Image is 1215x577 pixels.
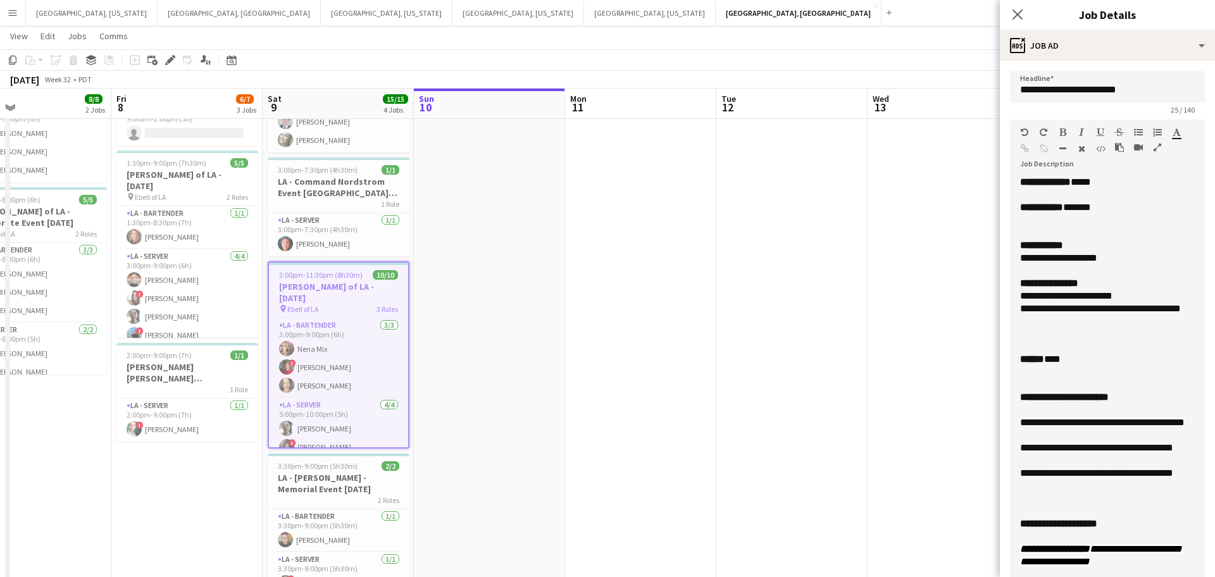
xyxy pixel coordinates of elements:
app-card-role: LA - Server1/13:00pm-7:30pm (4h30m)[PERSON_NAME] [268,213,409,256]
span: Tue [721,93,736,104]
div: 4 Jobs [383,105,408,115]
app-job-card: 3:00pm-11:30pm (8h30m)10/10[PERSON_NAME] of LA - [DATE] Ebell of LA3 RolesLA - Bartender3/33:00pm... [268,261,409,449]
span: Sat [268,93,282,104]
button: Underline [1096,127,1105,137]
span: 10/10 [373,270,398,280]
span: Wed [873,93,889,104]
span: View [10,30,28,42]
h3: LA - [PERSON_NAME] - Memorial Event [DATE] [268,472,409,495]
app-card-role: LA - Server2/212:30pm-5:30pm (5h)[PERSON_NAME][PERSON_NAME] [268,91,409,152]
app-card-role: LA - Server4/43:00pm-9:00pm (6h)[PERSON_NAME]![PERSON_NAME][PERSON_NAME]![PERSON_NAME] [116,249,258,347]
button: Text Color [1172,127,1181,137]
h3: LA - Command Nordstrom Event [GEOGRAPHIC_DATA] [DATE] [268,176,409,199]
div: Job Ad [1000,30,1215,61]
button: Paste as plain text [1115,142,1124,152]
span: Sun [419,93,434,104]
button: [GEOGRAPHIC_DATA], [GEOGRAPHIC_DATA] [158,1,321,25]
button: [GEOGRAPHIC_DATA], [GEOGRAPHIC_DATA] [716,1,882,25]
span: 5/5 [79,195,97,204]
span: 1/1 [230,351,248,360]
span: 2 Roles [227,192,248,202]
span: 3:00pm-7:30pm (4h30m) [278,165,358,175]
span: ! [289,439,296,447]
span: 3:30pm-9:00pm (5h30m) [278,461,358,471]
button: [GEOGRAPHIC_DATA], [US_STATE] [321,1,452,25]
span: ! [136,327,144,335]
button: Insert video [1134,142,1143,152]
div: 2 Jobs [85,105,105,115]
span: 1 Role [230,385,248,394]
span: 3:00pm-11:30pm (8h30m) [279,270,363,280]
button: Redo [1039,127,1048,137]
button: Strikethrough [1115,127,1124,137]
span: 2 Roles [378,495,399,505]
app-job-card: 2:00pm-9:00pm (7h)1/1[PERSON_NAME] [PERSON_NAME] [GEOGRAPHIC_DATA][PERSON_NAME][DEMOGRAPHIC_DATA]... [116,343,258,442]
span: 5/5 [230,158,248,168]
button: Unordered List [1134,127,1143,137]
span: 15/15 [383,94,408,104]
h3: Job Details [1000,6,1215,23]
span: ! [289,359,296,367]
app-job-card: 3:00pm-7:30pm (4h30m)1/1LA - Command Nordstrom Event [GEOGRAPHIC_DATA] [DATE]1 RoleLA - Server1/1... [268,158,409,256]
div: 3 Jobs [237,105,256,115]
span: 8 [115,100,127,115]
span: ! [136,421,144,429]
div: PDT [78,75,92,84]
span: Ebell of LA [135,192,166,202]
a: Comms [94,28,133,44]
span: 3 Roles [377,304,398,314]
span: 1 Role [381,199,399,209]
app-card-role: LA - Bartender1/13:30pm-9:00pm (5h30m)[PERSON_NAME] [268,509,409,552]
span: 1/1 [382,165,399,175]
app-card-role: [PERSON_NAME]0/19:00am-2:00pm (5h) [116,102,258,146]
span: 2 Roles [75,229,97,239]
a: Edit [35,28,60,44]
button: Horizontal Line [1058,144,1067,154]
span: Comms [99,30,128,42]
span: Ebell of LA [287,304,319,314]
span: 8/8 [85,94,103,104]
button: HTML Code [1096,144,1105,154]
button: Clear Formatting [1077,144,1086,154]
h3: [PERSON_NAME] [PERSON_NAME] [GEOGRAPHIC_DATA][PERSON_NAME][DEMOGRAPHIC_DATA] [DATE] [116,361,258,384]
button: [GEOGRAPHIC_DATA], [US_STATE] [584,1,716,25]
button: [GEOGRAPHIC_DATA], [US_STATE] [452,1,584,25]
span: 2:00pm-9:00pm (7h) [127,351,192,360]
button: Bold [1058,127,1067,137]
app-job-card: 1:30pm-9:00pm (7h30m)5/5[PERSON_NAME] of LA - [DATE] Ebell of LA2 RolesLA - Bartender1/11:30pm-8:... [116,151,258,338]
span: Jobs [68,30,87,42]
span: 9 [266,100,282,115]
span: 11 [568,100,587,115]
span: 12 [720,100,736,115]
span: Week 32 [42,75,73,84]
span: Fri [116,93,127,104]
span: 25 / 140 [1161,105,1205,115]
span: 10 [417,100,434,115]
span: 1:30pm-9:00pm (7h30m) [127,158,206,168]
app-card-role: LA - Server4/45:00pm-10:00pm (5h)[PERSON_NAME]![PERSON_NAME] [269,398,408,496]
button: Fullscreen [1153,142,1162,152]
a: View [5,28,33,44]
button: Undo [1020,127,1029,137]
span: 2/2 [382,461,399,471]
button: Ordered List [1153,127,1162,137]
a: Jobs [63,28,92,44]
button: Italic [1077,127,1086,137]
span: Edit [40,30,55,42]
div: [DATE] [10,73,39,86]
span: 13 [871,100,889,115]
span: Mon [570,93,587,104]
app-card-role: LA - Bartender1/11:30pm-8:30pm (7h)[PERSON_NAME] [116,206,258,249]
app-card-role: LA - Server1/12:00pm-9:00pm (7h)![PERSON_NAME] [116,399,258,442]
h3: [PERSON_NAME] of LA - [DATE] [269,281,408,304]
button: [GEOGRAPHIC_DATA], [US_STATE] [26,1,158,25]
span: 6/7 [236,94,254,104]
app-card-role: LA - Bartender3/33:00pm-9:00pm (6h)Nena Mix![PERSON_NAME][PERSON_NAME] [269,318,408,398]
h3: [PERSON_NAME] of LA - [DATE] [116,169,258,192]
span: ! [136,290,144,298]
